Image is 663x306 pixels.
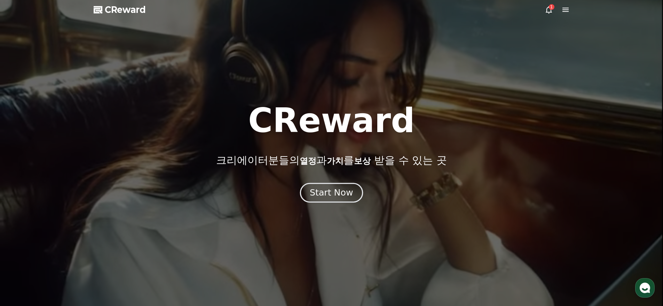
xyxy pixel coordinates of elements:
[64,232,72,237] span: 대화
[22,231,26,237] span: 홈
[46,221,90,238] a: 대화
[545,6,553,14] a: 1
[2,221,46,238] a: 홈
[300,156,316,166] span: 열정
[216,154,447,167] p: 크리에이터분들의 과 를 받을 수 있는 곳
[310,187,353,199] div: Start Now
[300,183,363,203] button: Start Now
[354,156,371,166] span: 보상
[301,190,362,197] a: Start Now
[549,4,554,10] div: 1
[248,104,415,137] h1: CReward
[108,231,116,237] span: 설정
[327,156,344,166] span: 가치
[90,221,134,238] a: 설정
[94,4,146,15] a: CReward
[105,4,146,15] span: CReward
